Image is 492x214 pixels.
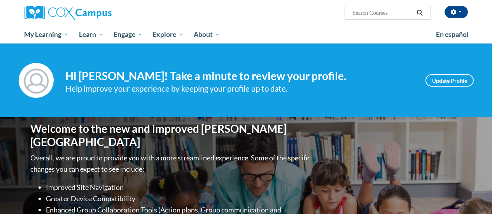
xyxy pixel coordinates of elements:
span: About [194,30,220,39]
a: My Learning [19,26,74,43]
span: Learn [79,30,103,39]
span: My Learning [24,30,69,39]
span: Engage [114,30,143,39]
a: Engage [109,26,148,43]
img: Cox Campus [25,6,112,20]
a: Update Profile [425,74,474,87]
h1: Welcome to the new and improved [PERSON_NAME][GEOGRAPHIC_DATA] [30,122,312,148]
iframe: Button to launch messaging window [461,183,486,208]
li: Greater Device Compatibility [46,193,312,204]
span: En español [436,30,469,38]
button: Account Settings [445,6,468,18]
a: About [189,26,225,43]
a: Cox Campus [25,6,165,20]
div: Main menu [19,26,474,43]
span: Explore [152,30,184,39]
h4: Hi [PERSON_NAME]! Take a minute to review your profile. [65,70,414,83]
a: En español [431,26,474,43]
a: Learn [74,26,109,43]
iframe: Close message [406,164,422,180]
img: Profile Image [19,63,54,98]
div: Help improve your experience by keeping your profile up to date. [65,82,414,95]
a: Explore [147,26,189,43]
button: Search [414,8,425,17]
input: Search Courses [352,8,414,17]
li: Improved Site Navigation [46,182,312,193]
p: Overall, we are proud to provide you with a more streamlined experience. Some of the specific cha... [30,152,312,175]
